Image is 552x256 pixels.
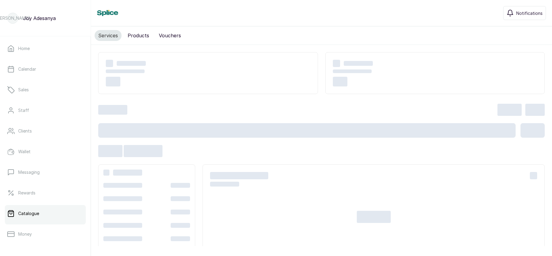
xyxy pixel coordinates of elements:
p: Joy Adesanya [23,15,56,22]
p: Money [18,231,32,237]
button: Vouchers [155,30,185,41]
a: Sales [5,81,86,98]
a: Calendar [5,61,86,78]
p: Wallet [18,149,31,155]
a: Staff [5,102,86,119]
a: Messaging [5,164,86,181]
p: Rewards [18,190,35,196]
a: Catalogue [5,205,86,222]
a: Money [5,226,86,243]
span: Notifications [516,10,543,16]
a: Clients [5,123,86,140]
p: Clients [18,128,32,134]
a: Rewards [5,184,86,201]
button: Notifications [503,6,546,20]
button: Products [124,30,153,41]
a: Home [5,40,86,57]
p: Catalogue [18,211,39,217]
p: Home [18,45,30,52]
button: Services [95,30,122,41]
a: Wallet [5,143,86,160]
p: Sales [18,87,29,93]
p: Calendar [18,66,36,72]
p: Messaging [18,169,40,175]
p: Staff [18,107,29,113]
